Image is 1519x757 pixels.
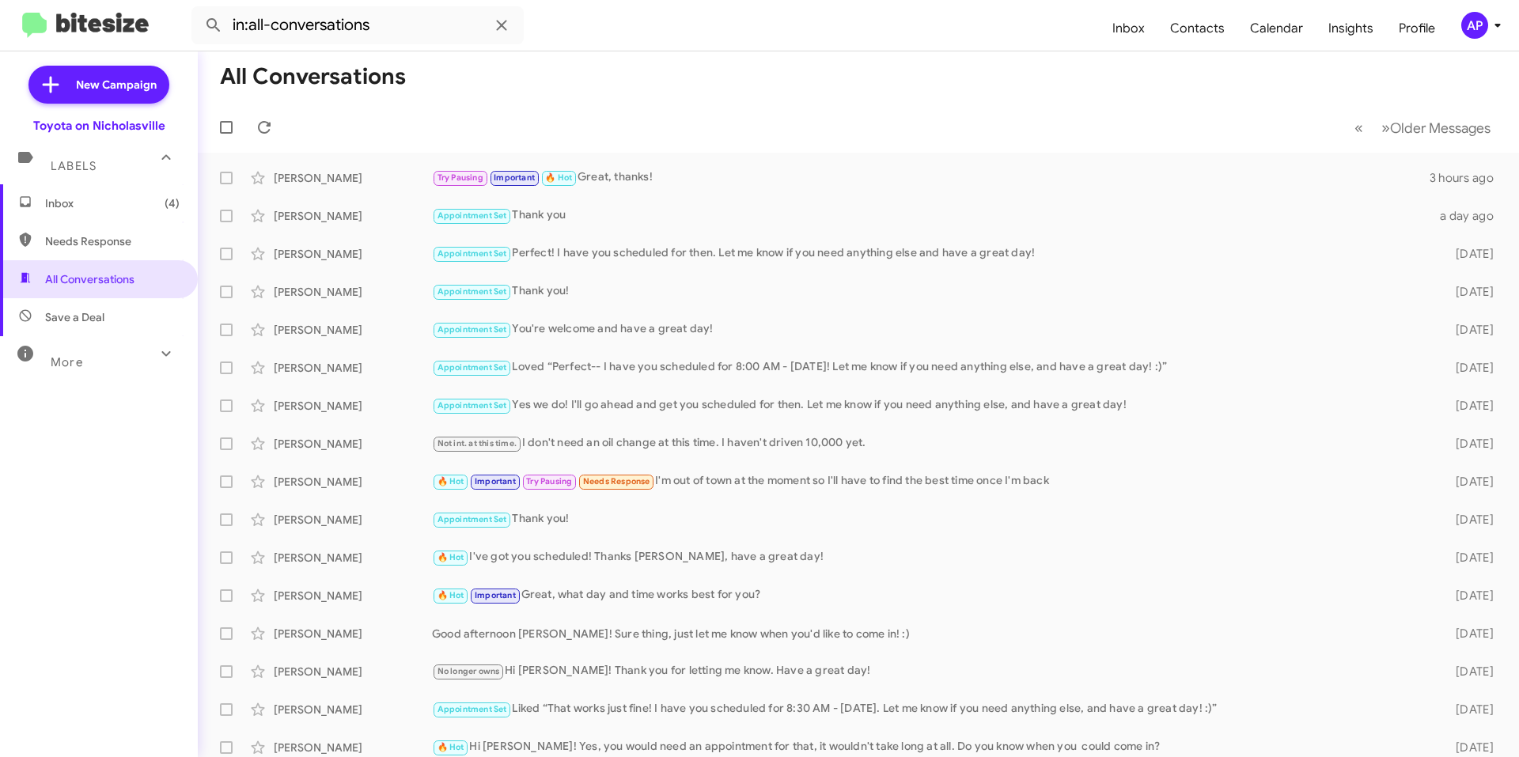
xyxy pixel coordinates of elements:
div: I don't need an oil change at this time. I haven't driven 10,000 yet. [432,434,1430,452]
div: [PERSON_NAME] [274,740,432,755]
div: [DATE] [1430,588,1506,604]
div: Thank you! [432,510,1430,528]
div: [DATE] [1430,360,1506,376]
input: Search [191,6,524,44]
a: Calendar [1237,6,1316,51]
a: Insights [1316,6,1386,51]
div: Thank you [432,206,1430,225]
div: 3 hours ago [1430,170,1506,186]
div: [PERSON_NAME] [274,284,432,300]
span: Save a Deal [45,309,104,325]
button: AP [1448,12,1502,39]
div: [DATE] [1430,550,1506,566]
div: Yes we do! I'll go ahead and get you scheduled for then. Let me know if you need anything else, a... [432,396,1430,414]
span: Try Pausing [438,172,483,183]
span: No longer owns [438,666,500,676]
span: Labels [51,159,97,173]
span: Appointment Set [438,210,507,221]
a: Profile [1386,6,1448,51]
button: Previous [1345,112,1373,144]
div: Liked “That works just fine! I have you scheduled for 8:30 AM - [DATE]. Let me know if you need a... [432,700,1430,718]
div: [DATE] [1430,398,1506,414]
span: More [51,355,83,369]
span: Appointment Set [438,400,507,411]
div: [PERSON_NAME] [274,246,432,262]
div: [PERSON_NAME] [274,588,432,604]
div: [DATE] [1430,626,1506,642]
div: [PERSON_NAME] [274,626,432,642]
span: Appointment Set [438,514,507,524]
div: Great, thanks! [432,168,1430,187]
div: Hi [PERSON_NAME]! Yes, you would need an appointment for that, it wouldn't take long at all. Do y... [432,738,1430,756]
div: AP [1461,12,1488,39]
span: Not int. at this time. [438,438,517,449]
span: New Campaign [76,77,157,93]
div: [PERSON_NAME] [274,512,432,528]
div: [DATE] [1430,474,1506,490]
div: [PERSON_NAME] [274,550,432,566]
div: [PERSON_NAME] [274,436,432,452]
h1: All Conversations [220,64,406,89]
span: Appointment Set [438,324,507,335]
nav: Page navigation example [1346,112,1500,144]
div: Great, what day and time works best for you? [432,586,1430,604]
div: a day ago [1430,208,1506,224]
span: Appointment Set [438,704,507,714]
span: Important [475,590,516,600]
div: [DATE] [1430,246,1506,262]
div: Good afternoon [PERSON_NAME]! Sure thing, just let me know when you'd like to come in! :) [432,626,1430,642]
span: Needs Response [45,233,180,249]
div: [DATE] [1430,740,1506,755]
div: [DATE] [1430,322,1506,338]
div: Perfect! I have you scheduled for then. Let me know if you need anything else and have a great day! [432,244,1430,263]
span: » [1381,118,1390,138]
div: I've got you scheduled! Thanks [PERSON_NAME], have a great day! [432,548,1430,566]
span: Appointment Set [438,286,507,297]
div: Toyota on Nicholasville [33,118,165,134]
div: [DATE] [1430,284,1506,300]
span: 🔥 Hot [438,742,464,752]
span: 🔥 Hot [438,552,464,562]
div: I'm out of town at the moment so I'll have to find the best time once I'm back [432,472,1430,490]
div: [DATE] [1430,702,1506,717]
span: Important [494,172,535,183]
div: [DATE] [1430,436,1506,452]
span: 🔥 Hot [545,172,572,183]
span: Needs Response [583,476,650,486]
span: Older Messages [1390,119,1491,137]
span: Inbox [45,195,180,211]
span: (4) [165,195,180,211]
a: Inbox [1100,6,1157,51]
span: Try Pausing [526,476,572,486]
div: [PERSON_NAME] [274,398,432,414]
span: All Conversations [45,271,134,287]
a: New Campaign [28,66,169,104]
button: Next [1372,112,1500,144]
span: Appointment Set [438,362,507,373]
div: [PERSON_NAME] [274,474,432,490]
span: 🔥 Hot [438,590,464,600]
div: [DATE] [1430,512,1506,528]
div: [PERSON_NAME] [274,360,432,376]
div: [PERSON_NAME] [274,170,432,186]
span: Appointment Set [438,248,507,259]
div: [DATE] [1430,664,1506,679]
div: You're welcome and have a great day! [432,320,1430,339]
div: [PERSON_NAME] [274,322,432,338]
span: 🔥 Hot [438,476,464,486]
div: Hi [PERSON_NAME]! Thank you for letting me know. Have a great day! [432,662,1430,680]
span: « [1354,118,1363,138]
a: Contacts [1157,6,1237,51]
span: Important [475,476,516,486]
div: [PERSON_NAME] [274,702,432,717]
div: Thank you! [432,282,1430,301]
div: [PERSON_NAME] [274,664,432,679]
div: Loved “Perfect-- I have you scheduled for 8:00 AM - [DATE]! Let me know if you need anything else... [432,358,1430,377]
div: [PERSON_NAME] [274,208,432,224]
